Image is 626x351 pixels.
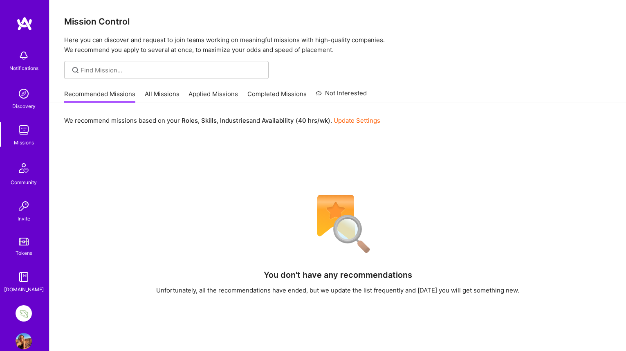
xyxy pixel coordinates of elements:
[262,117,330,124] b: Availability (40 hrs/wk)
[14,158,34,178] img: Community
[247,90,307,103] a: Completed Missions
[12,102,36,110] div: Discovery
[13,333,34,349] a: User Avatar
[64,116,380,125] p: We recommend missions based on your , , and .
[264,270,412,280] h4: You don't have any recommendations
[316,88,367,103] a: Not Interested
[220,117,249,124] b: Industries
[16,305,32,322] img: Lettuce Financial
[16,269,32,285] img: guide book
[4,285,44,294] div: [DOMAIN_NAME]
[64,90,135,103] a: Recommended Missions
[19,238,29,245] img: tokens
[16,47,32,64] img: bell
[64,35,611,55] p: Here you can discover and request to join teams working on meaningful missions with high-quality ...
[11,178,37,187] div: Community
[145,90,179,103] a: All Missions
[188,90,238,103] a: Applied Missions
[81,66,263,74] input: Find Mission...
[201,117,217,124] b: Skills
[334,117,380,124] a: Update Settings
[16,249,32,257] div: Tokens
[182,117,198,124] b: Roles
[14,138,34,147] div: Missions
[16,198,32,214] img: Invite
[303,189,372,259] img: No Results
[71,65,80,75] i: icon SearchGrey
[16,333,32,349] img: User Avatar
[16,85,32,102] img: discovery
[16,16,33,31] img: logo
[13,305,34,322] a: Lettuce Financial
[64,16,611,27] h3: Mission Control
[9,64,38,72] div: Notifications
[18,214,30,223] div: Invite
[156,286,519,295] div: Unfortunately, all the recommendations have ended, but we update the list frequently and [DATE] y...
[16,122,32,138] img: teamwork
